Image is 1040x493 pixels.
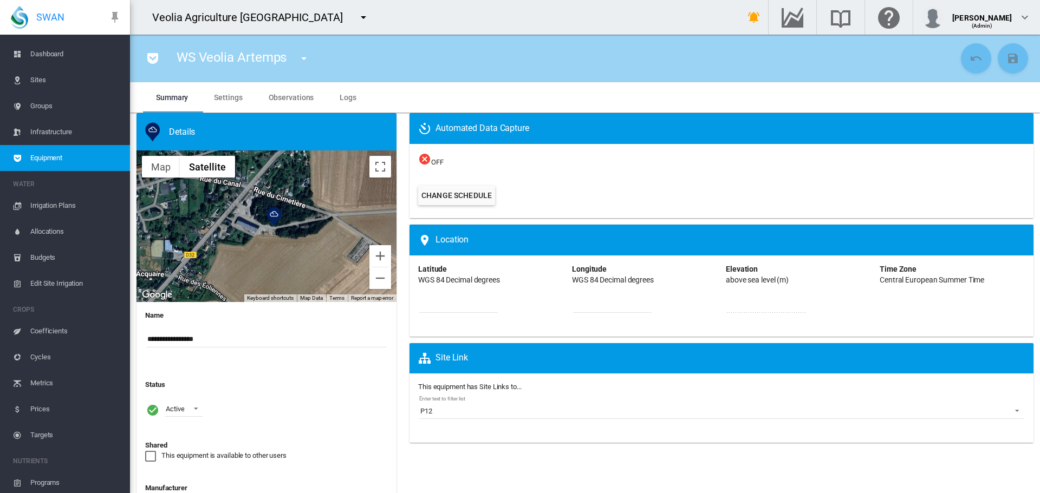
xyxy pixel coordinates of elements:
span: Prices [30,396,121,422]
span: SWAN [36,10,64,24]
span: Equipment [30,145,121,171]
button: Show street map [142,156,180,178]
span: Sites [30,67,121,93]
span: Automated Data Capture [418,122,529,135]
md-icon: icon-sitemap [418,352,435,365]
md-icon: icon-pocket [146,52,159,65]
div: P12 [420,406,432,416]
md-icon: icon-chevron-down [1018,11,1031,24]
img: profile.jpg [922,6,944,28]
md-icon: icon-content-save [1006,52,1019,65]
span: Site Link [418,352,468,365]
span: Metrics [30,370,121,396]
div: WS Veolia Artemps [266,207,282,226]
b: Manufacturer [145,484,187,492]
span: Infrastructure [30,119,121,145]
div: Latitude [418,264,447,275]
img: 10.svg [145,122,160,142]
md-icon: icon-bell-ring [747,11,760,24]
span: Irrigation Plans [30,193,121,219]
button: Cancel Changes [961,43,991,74]
button: icon-bell-ring [743,6,765,28]
span: NUTRIENTS [13,452,121,470]
md-icon: icon-pin [108,11,121,24]
button: Keyboard shortcuts [247,294,294,302]
label: This equipment has Site Links to... [418,382,1025,392]
span: Dashboard [30,41,121,67]
a: Open this area in Google Maps (opens a new window) [139,288,175,302]
span: Observations [269,93,314,102]
button: Zoom out [369,267,391,289]
span: Summary [156,93,188,102]
div: A 'Site Link' will cause the equipment to appear on the Site Map and Site Equipment list [414,352,1033,365]
span: (Admin) [972,23,993,29]
i: Active [146,403,159,417]
span: Budgets [30,245,121,271]
div: Longitude [572,264,607,275]
md-icon: Go to the Data Hub [779,11,805,24]
md-icon: icon-menu-down [357,11,370,24]
button: icon-menu-down [293,48,315,69]
img: Google [139,288,175,302]
div: [PERSON_NAME] [952,8,1012,19]
a: Report a map error [351,295,393,301]
b: Status [145,380,165,389]
md-checkbox: This equipment is available to other users [145,451,287,462]
md-icon: icon-map-marker [418,234,435,247]
span: CROPS [13,301,121,318]
span: Settings [214,93,242,102]
span: Coefficients [30,318,121,344]
md-icon: Search the knowledge base [828,11,854,24]
div: Veolia Agriculture [GEOGRAPHIC_DATA] [152,10,352,25]
button: Zoom in [369,245,391,267]
div: This equipment is available to other users [161,451,287,461]
span: Targets [30,422,121,448]
span: OFF [418,153,1025,167]
button: Show satellite imagery [180,156,235,178]
span: Groups [30,93,121,119]
span: WATER [13,175,121,193]
div: WGS 84 Decimal degrees [418,275,500,286]
div: Central European Summer Time [880,275,984,286]
span: Location [418,234,469,247]
span: Allocations [30,219,121,245]
b: Name [145,311,164,319]
button: Toggle fullscreen view [369,156,391,178]
button: Save Changes [998,43,1028,74]
md-icon: Click here for help [876,11,902,24]
div: Elevation [726,264,758,275]
md-icon: icon-menu-down [297,52,310,65]
div: above sea level (m) [726,275,789,286]
md-icon: icon-camera-timer [418,122,435,135]
a: Terms [329,295,344,301]
md-select: Enter text to filter list: P12 [419,403,1024,419]
button: icon-menu-down [353,6,374,28]
button: Map Data [300,294,323,302]
img: SWAN-Landscape-Logo-Colour-drop.png [11,6,28,29]
div: Time Zone [880,264,916,275]
span: Logs [340,93,356,102]
div: Weather Station [145,122,396,142]
button: icon-pocket [142,48,164,69]
span: Cycles [30,344,121,370]
button: Change Schedule [418,186,495,205]
span: WS Veolia Artemps [177,50,287,65]
div: Active [166,405,184,413]
span: Edit Site Irrigation [30,271,121,297]
md-icon: icon-undo [970,52,983,65]
div: WGS 84 Decimal degrees [572,275,654,286]
b: Shared [145,441,167,449]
